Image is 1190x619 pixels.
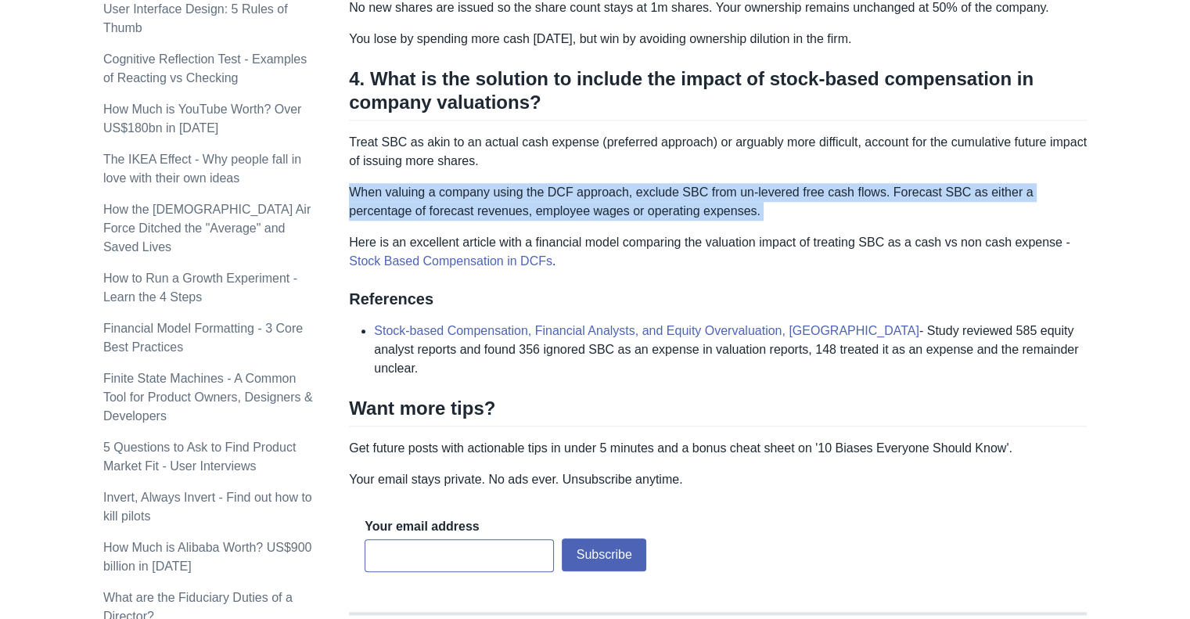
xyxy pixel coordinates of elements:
[103,441,296,473] a: 5 Questions to Ask to Find Product Market Fit - User Interviews
[349,67,1087,121] h2: 4. What is the solution to include the impact of stock-based compensation in company valuations?
[349,183,1087,221] p: When valuing a company using the DCF approach, exclude SBC from un-levered free cash flows. Forec...
[374,324,919,337] a: Stock-based Compensation, Financial Analysts, and Equity Overvaluation, [GEOGRAPHIC_DATA]
[103,491,312,523] a: Invert, Always Invert - Find out how to kill pilots
[349,254,552,268] a: Stock Based Compensation in DCFs
[103,52,307,85] a: Cognitive Reflection Test - Examples of Reacting vs Checking
[349,470,1087,489] p: Your email stays private. No ads ever. Unsubscribe anytime.
[349,233,1087,271] p: Here is an excellent article with a financial model comparing the valuation impact of treating SB...
[103,203,311,254] a: How the [DEMOGRAPHIC_DATA] Air Force Ditched the "Average" and Saved Lives
[349,290,1087,309] h3: References
[103,322,303,354] a: Financial Model Formatting - 3 Core Best Practices
[349,439,1087,458] p: Get future posts with actionable tips in under 5 minutes and a bonus cheat sheet on '10 Biases Ev...
[103,372,313,423] a: Finite State Machines - A Common Tool for Product Owners, Designers & Developers
[103,103,301,135] a: How Much is YouTube Worth? Over US$180bn in [DATE]
[365,518,479,535] label: Your email address
[349,30,1087,49] p: You lose by spending more cash [DATE], but win by avoiding ownership dilution in the firm.
[374,322,1087,378] li: - Study reviewed 585 equity analyst reports and found 356 ignored SBC as an expense in valuation ...
[103,2,288,34] a: User Interface Design: 5 Rules of Thumb
[103,153,301,185] a: The IKEA Effect - Why people fall in love with their own ideas
[349,133,1087,171] p: Treat SBC as akin to an actual cash expense (preferred approach) or arguably more difficult, acco...
[103,272,297,304] a: How to Run a Growth Experiment - Learn the 4 Steps
[349,397,1087,426] h2: Want more tips?
[562,538,646,571] button: Subscribe
[103,541,312,573] a: How Much is Alibaba Worth? US$900 billion in [DATE]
